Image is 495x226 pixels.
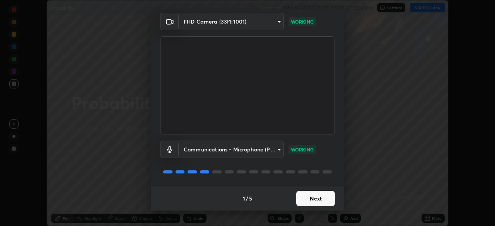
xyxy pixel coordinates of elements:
p: WORKING [291,18,314,25]
button: Next [296,191,335,206]
div: FHD Camera (33f1:1001) [179,13,284,30]
div: FHD Camera (33f1:1001) [179,141,284,158]
h4: 5 [249,194,252,202]
h4: / [246,194,248,202]
p: WORKING [291,146,314,153]
h4: 1 [243,194,245,202]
